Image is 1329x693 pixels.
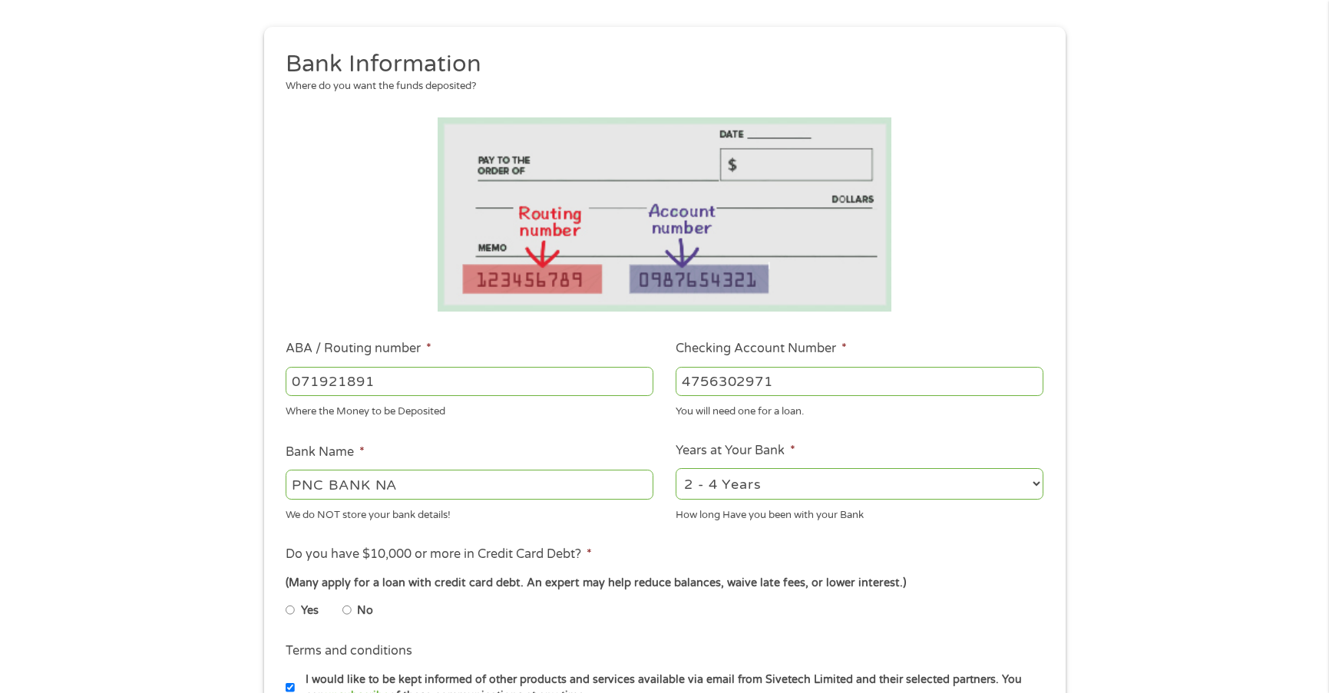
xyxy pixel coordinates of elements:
h2: Bank Information [286,49,1032,80]
label: Terms and conditions [286,643,412,659]
div: We do NOT store your bank details! [286,502,653,523]
div: Where the Money to be Deposited [286,399,653,420]
div: How long Have you been with your Bank [676,502,1043,523]
img: Routing number location [438,117,892,312]
label: Yes [301,602,319,619]
input: 345634636 [676,367,1043,396]
label: ABA / Routing number [286,341,431,357]
label: No [357,602,373,619]
div: You will need one for a loan. [676,399,1043,420]
label: Do you have $10,000 or more in Credit Card Debt? [286,546,592,563]
input: 263177916 [286,367,653,396]
label: Checking Account Number [676,341,847,357]
label: Years at Your Bank [676,443,795,459]
div: (Many apply for a loan with credit card debt. An expert may help reduce balances, waive late fees... [286,575,1043,592]
div: Where do you want the funds deposited? [286,79,1032,94]
label: Bank Name [286,444,365,460]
